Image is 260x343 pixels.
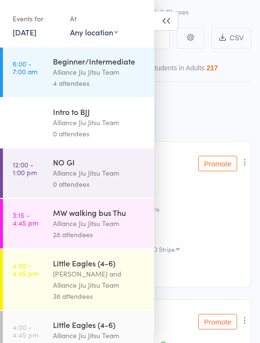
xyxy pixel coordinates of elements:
span: Adult Classes [148,7,189,16]
time: 4:00 - 4:45 pm [13,261,38,277]
a: 6:00 -7:00 amBeginner/IntermediateAlliance Jiu Jitsu Team4 attendees [3,48,154,97]
div: Alliance Jiu Jitsu Team [53,117,146,128]
div: Any location [70,27,118,37]
time: 12:00 - 12:45 pm [13,110,40,126]
div: Alliance Jiu Jitsu Team [53,330,146,341]
div: NO GI [53,157,146,167]
div: 28 attendees [53,229,146,240]
div: 4 attendees [53,78,146,89]
time: 12:00 - 1:00 pm [13,161,37,176]
div: Alliance Jiu Jitsu Team [53,218,146,229]
a: 12:00 -1:00 pmNO GIAlliance Jiu Jitsu Team0 attendees [3,148,154,198]
a: 12:00 -12:45 pmIntro to BJJAlliance Jiu Jitsu Team0 attendees [3,98,154,147]
time: 3:15 - 4:45 pm [13,211,38,227]
div: 0 attendees [53,128,146,139]
div: At [70,11,118,27]
button: Other students in Adults217 [132,59,218,82]
div: Beginner/Intermediate [53,56,146,66]
time: 4:00 - 4:45 pm [13,323,38,339]
div: 38 attendees [53,291,146,302]
div: White Belt 1 RED Stripe [114,246,175,252]
div: Intro to BJJ [53,106,146,117]
button: CSV [211,28,251,49]
div: [PERSON_NAME] and Alliance Jiu Jitsu Team [53,268,146,291]
button: Promote [198,156,237,171]
time: 6:00 - 7:00 am [13,60,37,75]
div: Events for [13,11,60,27]
div: Little Eagles (4-6) [53,258,146,268]
a: 4:00 -4:45 pmLittle Eagles (4-6)[PERSON_NAME] and Alliance Jiu Jitsu Team38 attendees [3,249,154,310]
div: MW walking bus Thu [53,207,146,218]
div: 0 attendees [53,179,146,190]
div: 217 [207,64,218,72]
div: Alliance Jiu Jitsu Team [53,167,146,179]
button: Promote [198,314,237,329]
a: 3:15 -4:45 pmMW walking bus ThuAlliance Jiu Jitsu Team28 attendees [3,199,154,248]
a: [DATE] [13,27,36,37]
div: Alliance Jiu Jitsu Team [53,66,146,78]
div: Little Eagles (4-6) [53,319,146,330]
